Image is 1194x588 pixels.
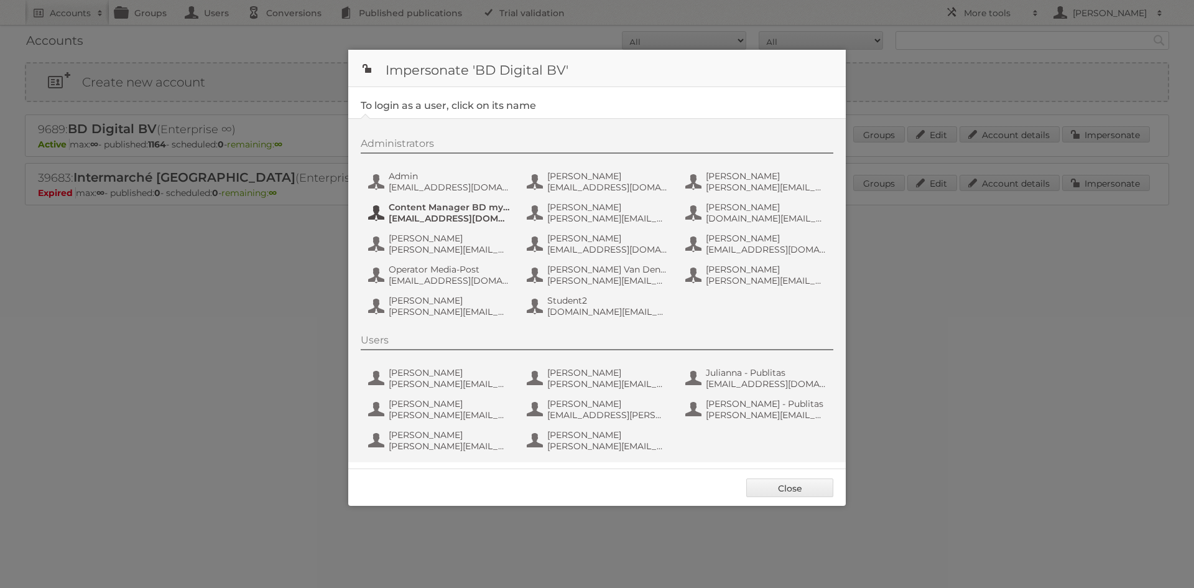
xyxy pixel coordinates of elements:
[389,441,509,452] span: [PERSON_NAME][EMAIL_ADDRESS][DOMAIN_NAME]
[684,263,830,287] button: [PERSON_NAME] [PERSON_NAME][EMAIL_ADDRESS][PERSON_NAME][DOMAIN_NAME]
[547,409,668,421] span: [EMAIL_ADDRESS][PERSON_NAME][DOMAIN_NAME]
[389,264,509,275] span: Operator Media-Post
[525,366,672,391] button: [PERSON_NAME] [PERSON_NAME][EMAIL_ADDRESS][DOMAIN_NAME]
[525,200,672,225] button: [PERSON_NAME] [PERSON_NAME][EMAIL_ADDRESS][DOMAIN_NAME]
[389,378,509,390] span: [PERSON_NAME][EMAIL_ADDRESS][DOMAIN_NAME]
[525,294,672,319] button: Student2 [DOMAIN_NAME][EMAIL_ADDRESS][DOMAIN_NAME]
[367,366,513,391] button: [PERSON_NAME] [PERSON_NAME][EMAIL_ADDRESS][DOMAIN_NAME]
[389,429,509,441] span: [PERSON_NAME]
[706,367,826,378] span: Julianna - Publitas
[389,233,509,244] span: [PERSON_NAME]
[684,231,830,256] button: [PERSON_NAME] [EMAIL_ADDRESS][DOMAIN_NAME]
[706,213,826,224] span: [DOMAIN_NAME][EMAIL_ADDRESS][DOMAIN_NAME]
[547,182,668,193] span: [EMAIL_ADDRESS][DOMAIN_NAME]
[389,213,509,224] span: [EMAIL_ADDRESS][DOMAIN_NAME]
[547,378,668,390] span: [PERSON_NAME][EMAIL_ADDRESS][DOMAIN_NAME]
[367,169,513,194] button: Admin [EMAIL_ADDRESS][DOMAIN_NAME]
[706,202,826,213] span: [PERSON_NAME]
[547,244,668,255] span: [EMAIL_ADDRESS][DOMAIN_NAME]
[547,441,668,452] span: [PERSON_NAME][EMAIL_ADDRESS][DOMAIN_NAME]
[547,264,668,275] span: [PERSON_NAME] Van Den [PERSON_NAME]
[367,263,513,287] button: Operator Media-Post [EMAIL_ADDRESS][DOMAIN_NAME]
[547,367,668,378] span: [PERSON_NAME]
[389,275,509,286] span: [EMAIL_ADDRESS][DOMAIN_NAME]
[525,231,672,256] button: [PERSON_NAME] [EMAIL_ADDRESS][DOMAIN_NAME]
[706,378,826,390] span: [EMAIL_ADDRESS][DOMAIN_NAME]
[706,244,826,255] span: [EMAIL_ADDRESS][DOMAIN_NAME]
[389,182,509,193] span: [EMAIL_ADDRESS][DOMAIN_NAME]
[684,200,830,225] button: [PERSON_NAME] [DOMAIN_NAME][EMAIL_ADDRESS][DOMAIN_NAME]
[547,429,668,441] span: [PERSON_NAME]
[547,306,668,317] span: [DOMAIN_NAME][EMAIL_ADDRESS][DOMAIN_NAME]
[547,213,668,224] span: [PERSON_NAME][EMAIL_ADDRESS][DOMAIN_NAME]
[547,295,668,306] span: Student2
[547,233,668,244] span: [PERSON_NAME]
[389,409,509,421] span: [PERSON_NAME][EMAIL_ADDRESS][PERSON_NAME][DOMAIN_NAME]
[706,182,826,193] span: [PERSON_NAME][EMAIL_ADDRESS][DOMAIN_NAME]
[361,100,536,111] legend: To login as a user, click on its name
[367,200,513,225] button: Content Manager BD myShopi [EMAIL_ADDRESS][DOMAIN_NAME]
[684,366,830,391] button: Julianna - Publitas [EMAIL_ADDRESS][DOMAIN_NAME]
[525,263,672,287] button: [PERSON_NAME] Van Den [PERSON_NAME] [PERSON_NAME][EMAIL_ADDRESS][PERSON_NAME][DOMAIN_NAME]
[684,397,830,422] button: [PERSON_NAME] - Publitas [PERSON_NAME][EMAIL_ADDRESS][DOMAIN_NAME]
[361,334,833,350] div: Users
[367,231,513,256] button: [PERSON_NAME] [PERSON_NAME][EMAIL_ADDRESS][DOMAIN_NAME]
[389,306,509,317] span: [PERSON_NAME][EMAIL_ADDRESS][DOMAIN_NAME]
[706,398,826,409] span: [PERSON_NAME] - Publitas
[525,428,672,453] button: [PERSON_NAME] [PERSON_NAME][EMAIL_ADDRESS][DOMAIN_NAME]
[706,409,826,421] span: [PERSON_NAME][EMAIL_ADDRESS][DOMAIN_NAME]
[367,294,513,319] button: [PERSON_NAME] [PERSON_NAME][EMAIL_ADDRESS][DOMAIN_NAME]
[389,398,509,409] span: [PERSON_NAME]
[706,264,826,275] span: [PERSON_NAME]
[706,275,826,286] span: [PERSON_NAME][EMAIL_ADDRESS][PERSON_NAME][DOMAIN_NAME]
[389,170,509,182] span: Admin
[389,244,509,255] span: [PERSON_NAME][EMAIL_ADDRESS][DOMAIN_NAME]
[367,397,513,422] button: [PERSON_NAME] [PERSON_NAME][EMAIL_ADDRESS][PERSON_NAME][DOMAIN_NAME]
[706,233,826,244] span: [PERSON_NAME]
[361,138,833,154] div: Administrators
[525,169,672,194] button: [PERSON_NAME] [EMAIL_ADDRESS][DOMAIN_NAME]
[547,170,668,182] span: [PERSON_NAME]
[706,170,826,182] span: [PERSON_NAME]
[348,50,846,87] h1: Impersonate 'BD Digital BV'
[525,397,672,422] button: [PERSON_NAME] [EMAIL_ADDRESS][PERSON_NAME][DOMAIN_NAME]
[389,202,509,213] span: Content Manager BD myShopi
[389,367,509,378] span: [PERSON_NAME]
[389,295,509,306] span: [PERSON_NAME]
[547,398,668,409] span: [PERSON_NAME]
[746,478,833,497] a: Close
[547,202,668,213] span: [PERSON_NAME]
[684,169,830,194] button: [PERSON_NAME] [PERSON_NAME][EMAIL_ADDRESS][DOMAIN_NAME]
[547,275,668,286] span: [PERSON_NAME][EMAIL_ADDRESS][PERSON_NAME][DOMAIN_NAME]
[367,428,513,453] button: [PERSON_NAME] [PERSON_NAME][EMAIL_ADDRESS][DOMAIN_NAME]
